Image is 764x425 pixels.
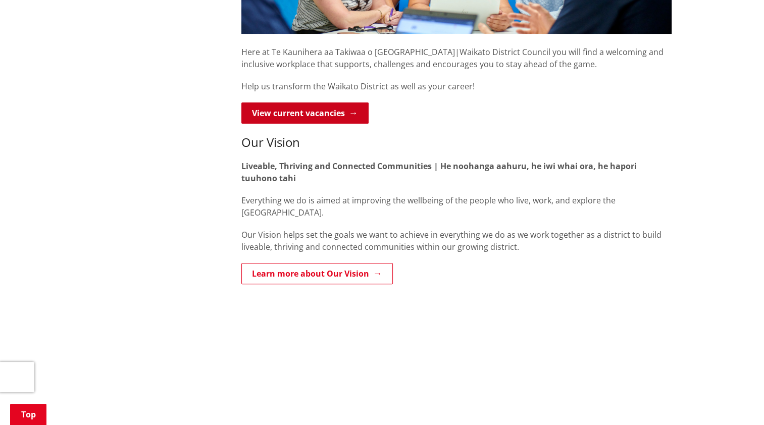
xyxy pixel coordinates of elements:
[241,34,672,70] p: Here at Te Kaunihera aa Takiwaa o [GEOGRAPHIC_DATA]|Waikato District Council you will find a welc...
[241,194,672,219] p: Everything we do is aimed at improving the wellbeing of the people who live, work, and explore th...
[10,404,46,425] a: Top
[241,229,672,253] p: Our Vision helps set the goals we want to achieve in everything we do as we work together as a di...
[718,383,754,419] iframe: Messenger Launcher
[241,263,393,284] a: Learn more about Our Vision
[241,161,637,184] strong: Liveable, Thriving and Connected Communities | He noohanga aahuru, he iwi whai ora, he hapori tuu...
[241,80,672,92] p: Help us transform the Waikato District as well as your career!
[241,102,369,124] a: View current vacancies
[241,135,672,150] h3: Our Vision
